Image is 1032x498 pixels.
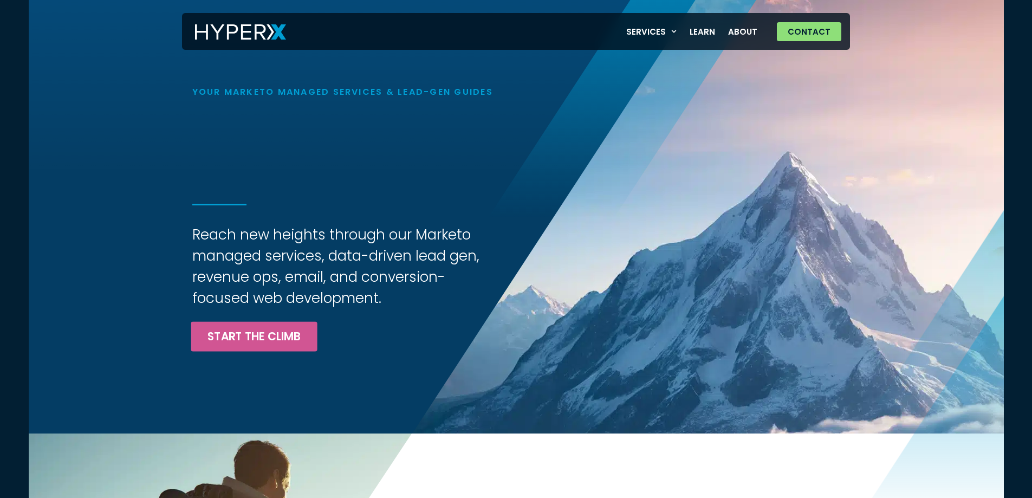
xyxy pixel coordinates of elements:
a: Contact [777,22,841,41]
a: Start the Climb [191,321,317,351]
h1: Your Marketo Managed Services & Lead-Gen Guides [192,87,602,97]
span: Start the Climb [207,331,301,341]
h3: Reach new heights through our Marketo managed services, data-driven lead gen, revenue ops, email,... [192,224,499,309]
nav: Menu [620,21,764,43]
a: About [722,21,764,43]
a: Learn [683,21,722,43]
img: HyperX Logo [195,24,286,40]
span: Contact [788,28,830,36]
a: Services [620,21,684,43]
